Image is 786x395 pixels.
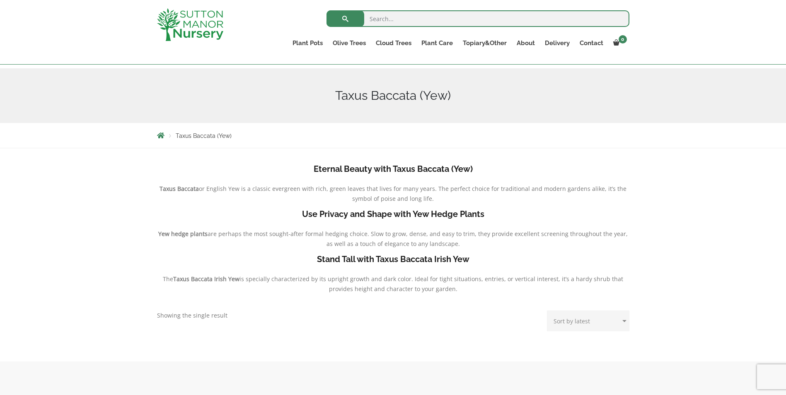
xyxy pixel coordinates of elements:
[328,37,371,49] a: Olive Trees
[157,132,629,139] nav: Breadcrumbs
[160,185,199,193] b: Taxus Baccata
[176,132,232,139] span: Taxus Baccata (Yew)
[157,311,227,320] p: Showing the single result
[288,37,328,49] a: Plant Pots
[547,311,629,331] select: Shop order
[157,8,223,41] img: logo
[326,10,629,27] input: Search...
[173,275,239,283] b: Taxus Baccata Irish Yew
[199,185,626,202] span: or English Yew is a classic evergreen with rich, green leaves that lives for many years. The perf...
[158,230,208,238] b: Yew hedge plants
[208,230,628,248] span: are perhaps the most sought-after formal hedging choice. Slow to grow, dense, and easy to trim, t...
[371,37,416,49] a: Cloud Trees
[416,37,458,49] a: Plant Care
[575,37,608,49] a: Contact
[314,164,473,174] b: Eternal Beauty with Taxus Baccata (Yew)
[317,254,469,264] b: Stand Tall with Taxus Baccata Irish Yew
[458,37,512,49] a: Topiary&Other
[512,37,540,49] a: About
[239,275,623,293] span: is specially characterized by its upright growth and dark color. Ideal for tight situations, entr...
[302,209,484,219] b: Use Privacy and Shape with Yew Hedge Plants
[540,37,575,49] a: Delivery
[619,35,627,43] span: 0
[157,88,629,103] h1: Taxus Baccata (Yew)
[163,275,173,283] span: The
[608,37,629,49] a: 0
